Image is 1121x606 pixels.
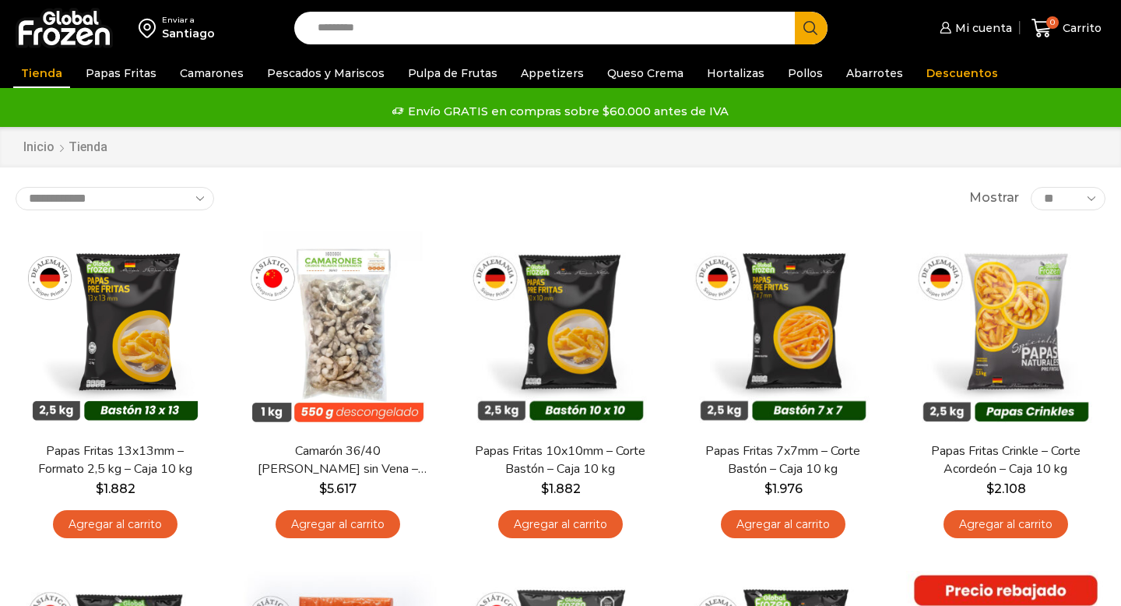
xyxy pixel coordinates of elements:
[248,442,427,478] a: Camarón 36/40 [PERSON_NAME] sin Vena – Bronze – Caja 10 kg
[16,187,214,210] select: Pedido de la tienda
[26,442,205,478] a: Papas Fritas 13x13mm – Formato 2,5 kg – Caja 10 kg
[319,481,327,496] span: $
[951,20,1012,36] span: Mi cuenta
[838,58,911,88] a: Abarrotes
[1028,10,1105,47] a: 0 Carrito
[513,58,592,88] a: Appetizers
[986,481,1026,496] bdi: 2.108
[276,510,400,539] a: Agregar al carrito: “Camarón 36/40 Crudo Pelado sin Vena - Bronze - Caja 10 kg”
[162,26,215,41] div: Santiago
[1046,16,1059,29] span: 0
[969,189,1019,207] span: Mostrar
[541,481,581,496] bdi: 1.882
[172,58,251,88] a: Camarones
[795,12,828,44] button: Search button
[721,510,845,539] a: Agregar al carrito: “Papas Fritas 7x7mm - Corte Bastón - Caja 10 kg”
[764,481,803,496] bdi: 1.976
[69,139,107,154] h1: Tienda
[139,15,162,41] img: address-field-icon.svg
[694,442,873,478] a: Papas Fritas 7x7mm – Corte Bastón – Caja 10 kg
[919,58,1006,88] a: Descuentos
[78,58,164,88] a: Papas Fritas
[23,139,107,157] nav: Breadcrumb
[944,510,1068,539] a: Agregar al carrito: “Papas Fritas Crinkle - Corte Acordeón - Caja 10 kg”
[599,58,691,88] a: Queso Crema
[699,58,772,88] a: Hortalizas
[96,481,104,496] span: $
[541,481,549,496] span: $
[53,510,177,539] a: Agregar al carrito: “Papas Fritas 13x13mm - Formato 2,5 kg - Caja 10 kg”
[986,481,994,496] span: $
[936,12,1012,44] a: Mi cuenta
[916,442,1095,478] a: Papas Fritas Crinkle – Corte Acordeón – Caja 10 kg
[319,481,357,496] bdi: 5.617
[259,58,392,88] a: Pescados y Mariscos
[764,481,772,496] span: $
[780,58,831,88] a: Pollos
[498,510,623,539] a: Agregar al carrito: “Papas Fritas 10x10mm - Corte Bastón - Caja 10 kg”
[23,139,55,157] a: Inicio
[1059,20,1102,36] span: Carrito
[471,442,650,478] a: Papas Fritas 10x10mm – Corte Bastón – Caja 10 kg
[400,58,505,88] a: Pulpa de Frutas
[96,481,135,496] bdi: 1.882
[162,15,215,26] div: Enviar a
[13,58,70,88] a: Tienda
